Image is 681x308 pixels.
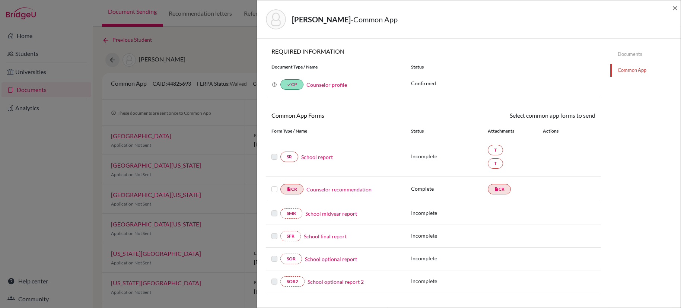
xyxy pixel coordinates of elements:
[405,64,601,70] div: Status
[610,64,681,77] a: Common App
[411,152,488,160] p: Incomplete
[306,185,372,193] a: Counselor recommendation
[411,254,488,262] p: Incomplete
[266,64,405,70] div: Document Type / Name
[433,111,601,120] div: Select common app forms to send
[488,158,503,169] a: T
[488,145,503,155] a: T
[301,153,333,161] a: School report
[306,82,347,88] a: Counselor profile
[610,48,681,61] a: Documents
[351,15,398,24] span: - Common App
[411,79,595,87] p: Confirmed
[266,48,601,55] h6: REQUIRED INFORMATION
[411,128,488,134] div: Status
[534,128,580,134] div: Actions
[280,79,303,90] a: doneCP
[411,277,488,285] p: Incomplete
[488,128,534,134] div: Attachments
[280,231,301,241] a: SFR
[266,112,433,119] h6: Common App Forms
[280,254,302,264] a: SOR
[672,2,678,13] span: ×
[287,187,291,191] i: insert_drive_file
[305,210,357,217] a: School midyear report
[411,185,488,193] p: Complete
[292,15,351,24] strong: [PERSON_NAME]
[411,232,488,239] p: Incomplete
[305,255,357,263] a: School optional report
[304,232,347,240] a: School final report
[494,187,499,191] i: insert_drive_file
[266,128,405,134] div: Form Type / Name
[280,208,302,219] a: SMR
[488,184,511,194] a: insert_drive_fileCR
[280,152,298,162] a: SR
[672,3,678,12] button: Close
[280,184,303,194] a: insert_drive_fileCR
[411,209,488,217] p: Incomplete
[280,276,305,287] a: SOR2
[308,278,364,286] a: School optional report 2
[287,82,291,87] i: done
